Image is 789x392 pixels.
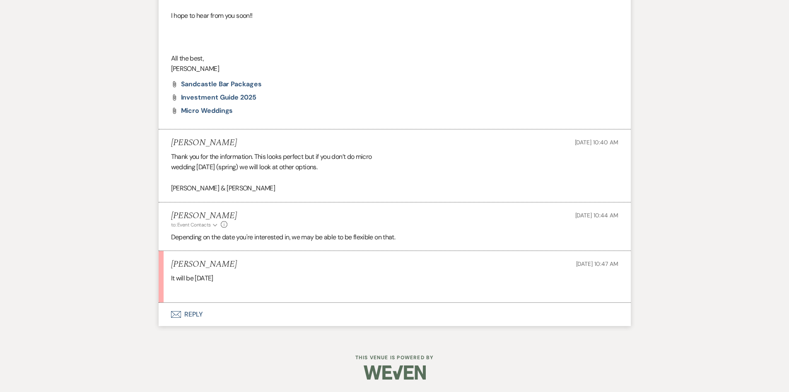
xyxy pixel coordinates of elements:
[159,303,631,326] button: Reply
[171,232,618,243] p: Depending on the date you're interested in, we may be able to be flexible on that.
[364,358,426,387] img: Weven Logo
[171,11,253,20] span: I hope to hear from you soon!!
[181,81,262,88] a: Sandcastle Bar Packages
[171,222,211,228] span: to: Event Contacts
[181,94,256,101] a: Investment Guide 2025
[171,221,219,229] button: to: Event Contacts
[575,139,618,146] span: [DATE] 10:40 AM
[171,259,237,270] h5: [PERSON_NAME]
[171,138,237,148] h5: [PERSON_NAME]
[171,273,618,294] div: It will be [DATE]
[171,211,237,221] h5: [PERSON_NAME]
[181,106,233,115] span: Micro Weddings
[181,80,262,88] span: Sandcastle Bar Packages
[575,212,618,219] span: [DATE] 10:44 AM
[171,54,204,63] span: All the best,
[181,93,256,102] span: Investment Guide 2025
[181,107,233,114] a: Micro Weddings
[576,260,618,268] span: [DATE] 10:47 AM
[171,151,618,194] div: Thank you for the information. This looks perfect but if you don’t do micro wedding [DATE] (sprin...
[171,63,618,74] p: [PERSON_NAME]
